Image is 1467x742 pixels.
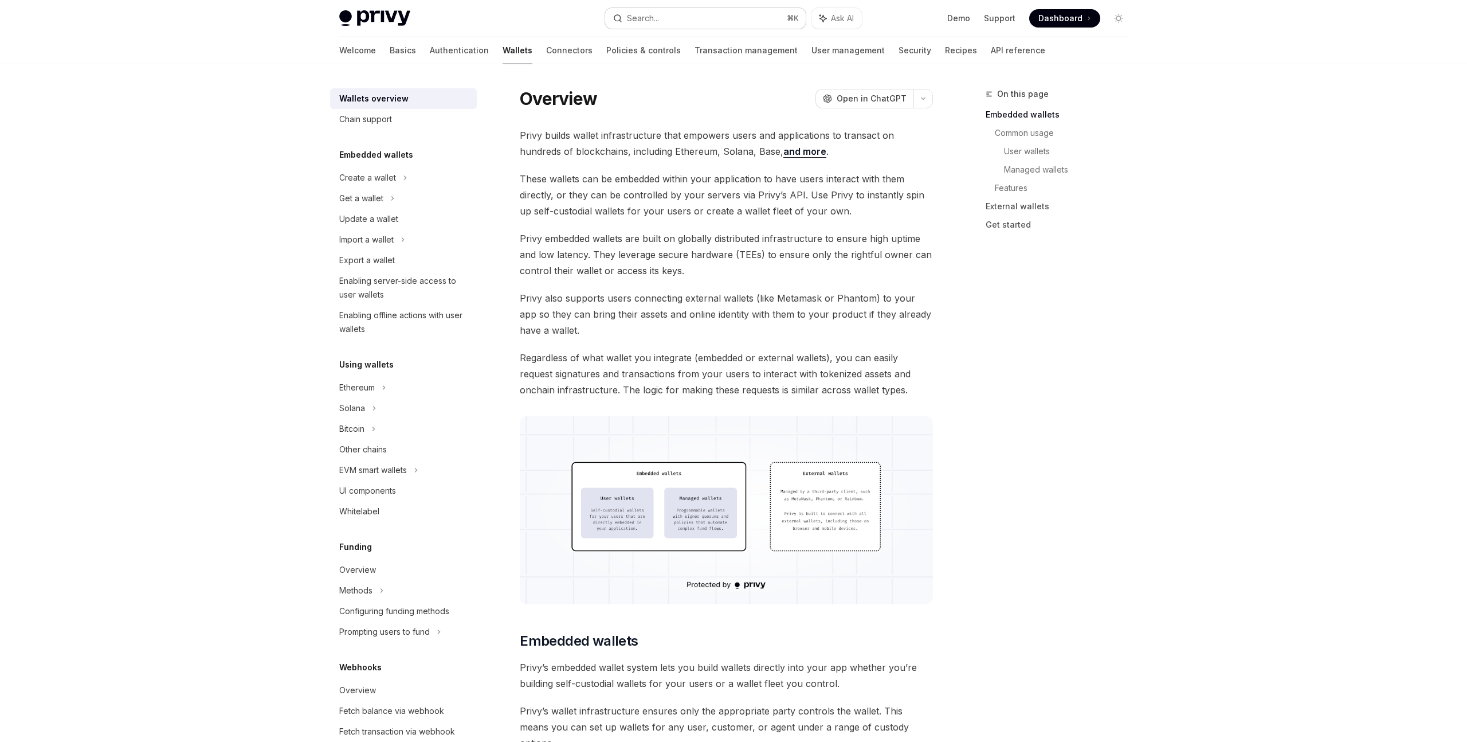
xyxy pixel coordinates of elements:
[1004,142,1137,161] a: User wallets
[899,37,931,64] a: Security
[945,37,977,64] a: Recipes
[390,37,416,64] a: Basics
[1004,161,1137,179] a: Managed wallets
[339,358,394,372] h5: Using wallets
[837,93,907,104] span: Open in ChatGPT
[339,401,365,415] div: Solana
[339,704,444,718] div: Fetch balance via webhook
[339,604,449,618] div: Configuring funding methods
[330,305,477,339] a: Enabling offline actions with user wallets
[815,89,913,108] button: Open in ChatGPT
[546,37,593,64] a: Connectors
[787,14,799,23] span: ⌘ K
[330,501,477,522] a: Whitelabel
[339,505,379,518] div: Whitelabel
[339,661,382,674] h5: Webhooks
[339,233,394,247] div: Import a wallet
[1029,9,1100,28] a: Dashboard
[947,13,970,24] a: Demo
[520,88,597,109] h1: Overview
[339,148,413,162] h5: Embedded wallets
[997,87,1049,101] span: On this page
[339,584,372,597] div: Methods
[330,271,477,305] a: Enabling server-side access to user wallets
[520,231,933,279] span: Privy embedded wallets are built on globally distributed infrastructure to ensure high uptime and...
[811,37,885,64] a: User management
[339,563,376,577] div: Overview
[330,209,477,229] a: Update a wallet
[339,192,383,205] div: Get a wallet
[339,308,470,336] div: Enabling offline actions with user wallets
[503,37,532,64] a: Wallets
[995,124,1137,142] a: Common usage
[339,443,387,456] div: Other chains
[520,290,933,338] span: Privy also supports users connecting external wallets (like Metamask or Phantom) to your app so t...
[330,721,477,742] a: Fetch transaction via webhook
[339,112,392,126] div: Chain support
[339,212,398,226] div: Update a wallet
[783,146,826,158] a: and more
[520,632,638,650] span: Embedded wallets
[986,197,1137,216] a: External wallets
[339,463,407,477] div: EVM smart wallets
[986,216,1137,234] a: Get started
[339,10,410,26] img: light logo
[330,560,477,580] a: Overview
[339,540,372,554] h5: Funding
[606,37,681,64] a: Policies & controls
[991,37,1045,64] a: API reference
[520,171,933,219] span: These wallets can be embedded within your application to have users interact with them directly, ...
[605,8,806,29] button: Search...⌘K
[520,350,933,398] span: Regardless of what wallet you integrate (embedded or external wallets), you can easily request si...
[520,127,933,159] span: Privy builds wallet infrastructure that empowers users and applications to transact on hundreds o...
[520,659,933,692] span: Privy’s embedded wallet system lets you build wallets directly into your app whether you’re build...
[330,109,477,130] a: Chain support
[339,684,376,697] div: Overview
[831,13,854,24] span: Ask AI
[1109,9,1128,28] button: Toggle dark mode
[330,481,477,501] a: UI components
[984,13,1015,24] a: Support
[430,37,489,64] a: Authentication
[627,11,659,25] div: Search...
[330,701,477,721] a: Fetch balance via webhook
[811,8,862,29] button: Ask AI
[339,422,364,436] div: Bitcoin
[339,37,376,64] a: Welcome
[339,381,375,395] div: Ethereum
[986,106,1137,124] a: Embedded wallets
[339,253,395,267] div: Export a wallet
[695,37,798,64] a: Transaction management
[330,439,477,460] a: Other chains
[995,179,1137,197] a: Features
[330,601,477,622] a: Configuring funding methods
[339,484,396,498] div: UI components
[330,680,477,701] a: Overview
[1038,13,1082,24] span: Dashboard
[330,88,477,109] a: Wallets overview
[330,250,477,271] a: Export a wallet
[339,171,396,185] div: Create a wallet
[339,625,430,639] div: Prompting users to fund
[339,92,409,106] div: Wallets overview
[339,725,455,739] div: Fetch transaction via webhook
[520,416,933,604] img: images/walletoverview.png
[339,274,470,302] div: Enabling server-side access to user wallets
